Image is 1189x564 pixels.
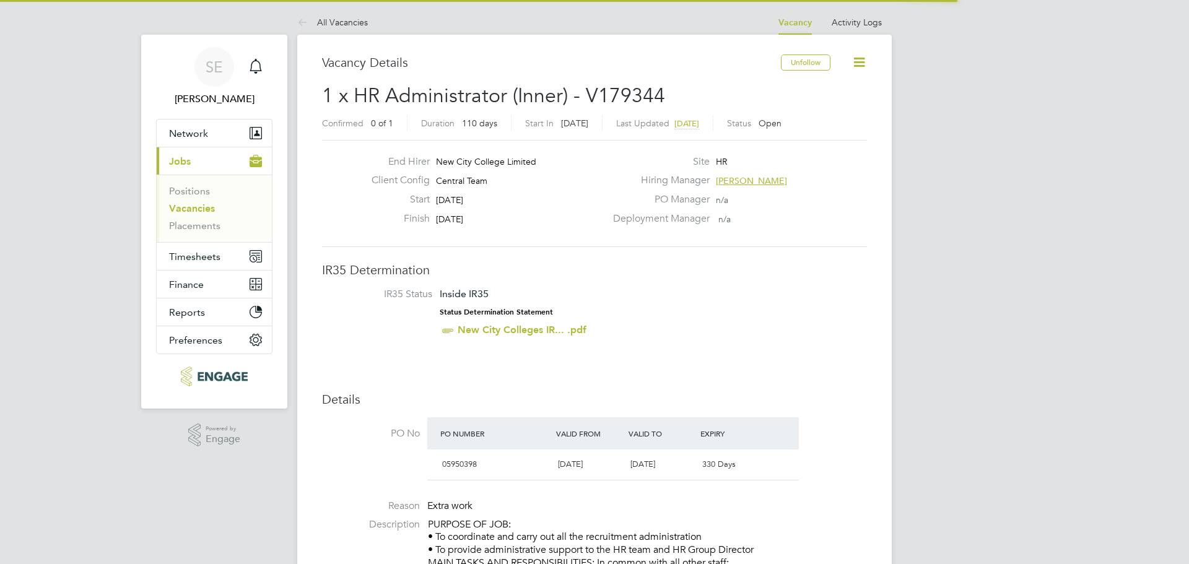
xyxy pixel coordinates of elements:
[716,175,787,186] span: [PERSON_NAME]
[169,220,220,232] a: Placements
[322,118,364,129] label: Confirmed
[440,288,489,300] span: Inside IR35
[458,324,586,336] a: New City Colleges IR... .pdf
[169,279,204,290] span: Finance
[716,156,727,167] span: HR
[169,306,205,318] span: Reports
[362,155,430,168] label: End Hirer
[362,193,430,206] label: Start
[322,500,420,513] label: Reason
[625,422,698,445] div: Valid To
[436,175,487,186] span: Central Team
[206,423,240,434] span: Powered by
[561,118,588,129] span: [DATE]
[169,155,191,167] span: Jobs
[157,326,272,354] button: Preferences
[322,262,867,278] h3: IR35 Determination
[334,288,432,301] label: IR35 Status
[781,54,830,71] button: Unfollow
[371,118,393,129] span: 0 of 1
[436,194,463,206] span: [DATE]
[553,422,625,445] div: Valid From
[832,17,882,28] a: Activity Logs
[362,174,430,187] label: Client Config
[616,118,669,129] label: Last Updated
[322,391,867,407] h3: Details
[525,118,554,129] label: Start In
[437,422,553,445] div: PO Number
[157,147,272,175] button: Jobs
[169,202,215,214] a: Vacancies
[606,174,710,187] label: Hiring Manager
[606,212,710,225] label: Deployment Manager
[188,423,241,447] a: Powered byEngage
[462,118,497,129] span: 110 days
[156,367,272,386] a: Go to home page
[157,271,272,298] button: Finance
[206,59,223,75] span: SE
[169,334,222,346] span: Preferences
[157,298,272,326] button: Reports
[606,155,710,168] label: Site
[718,214,731,225] span: n/a
[436,214,463,225] span: [DATE]
[702,459,736,469] span: 330 Days
[297,17,368,28] a: All Vacancies
[697,422,770,445] div: Expiry
[157,175,272,242] div: Jobs
[157,119,272,147] button: Network
[674,118,699,129] span: [DATE]
[322,54,781,71] h3: Vacancy Details
[206,434,240,445] span: Engage
[156,92,272,106] span: Sophia Ede
[778,17,812,28] a: Vacancy
[322,518,420,531] label: Description
[558,459,583,469] span: [DATE]
[442,459,477,469] span: 05950398
[156,47,272,106] a: SE[PERSON_NAME]
[630,459,655,469] span: [DATE]
[169,128,208,139] span: Network
[181,367,247,386] img: xede-logo-retina.png
[169,251,220,262] span: Timesheets
[427,500,473,512] span: Extra work
[440,308,553,316] strong: Status Determination Statement
[141,35,287,409] nav: Main navigation
[169,185,210,197] a: Positions
[157,243,272,270] button: Timesheets
[606,193,710,206] label: PO Manager
[759,118,782,129] span: Open
[322,427,420,440] label: PO No
[716,194,728,206] span: n/a
[322,84,665,108] span: 1 x HR Administrator (Inner) - V179344
[421,118,455,129] label: Duration
[727,118,751,129] label: Status
[436,156,536,167] span: New City College Limited
[362,212,430,225] label: Finish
